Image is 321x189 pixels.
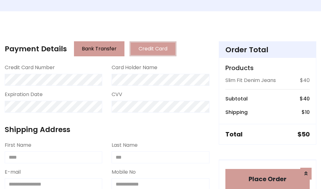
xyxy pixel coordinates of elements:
h5: Products [225,64,310,72]
h6: Subtotal [225,96,248,102]
button: Place Order [225,169,310,189]
h4: Payment Details [5,44,67,53]
label: Mobile No [112,168,136,176]
p: $40 [300,77,310,84]
label: E-mail [5,168,21,176]
label: Expiration Date [5,91,43,98]
button: Bank Transfer [74,41,124,56]
span: 10 [305,109,310,116]
label: Credit Card Number [5,64,55,71]
h4: Order Total [225,45,310,54]
h6: $ [302,109,310,115]
label: CVV [112,91,122,98]
span: 40 [303,95,310,102]
span: 50 [302,130,310,139]
label: Card Holder Name [112,64,157,71]
h5: $ [297,130,310,138]
h4: Shipping Address [5,125,209,134]
h6: Shipping [225,109,248,115]
h5: Total [225,130,243,138]
h6: $ [300,96,310,102]
label: First Name [5,141,31,149]
p: Slim Fit Denim Jeans [225,77,276,84]
label: Last Name [112,141,138,149]
button: Credit Card [129,41,176,56]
